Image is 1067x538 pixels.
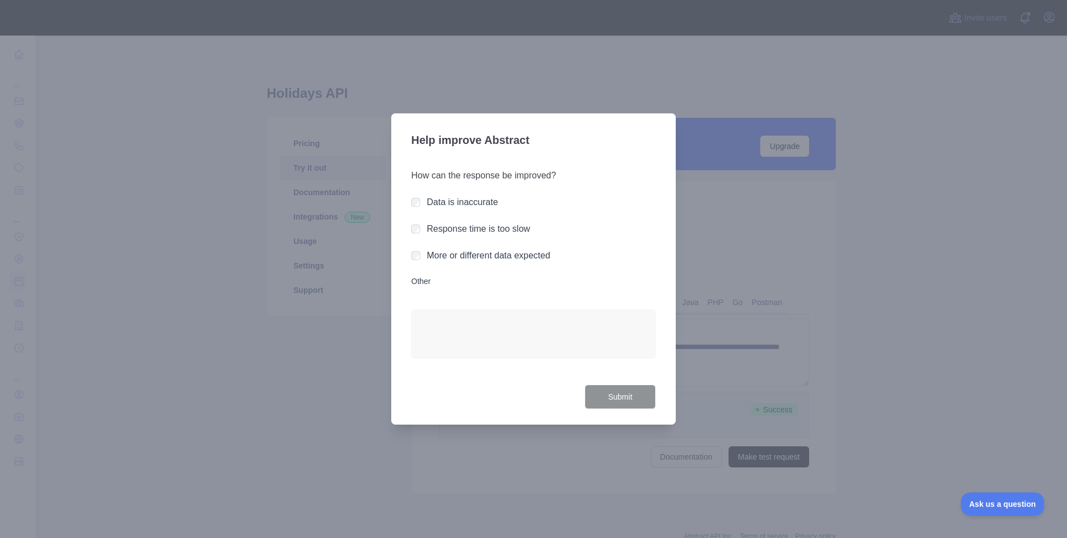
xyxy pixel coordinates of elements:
[427,224,530,233] label: Response time is too slow
[411,276,656,287] label: Other
[411,127,656,156] h3: Help improve Abstract
[961,492,1045,516] iframe: Toggle Customer Support
[411,169,656,182] h3: How can the response be improved?
[427,197,498,207] label: Data is inaccurate
[585,385,656,410] button: Submit
[427,251,550,260] label: More or different data expected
